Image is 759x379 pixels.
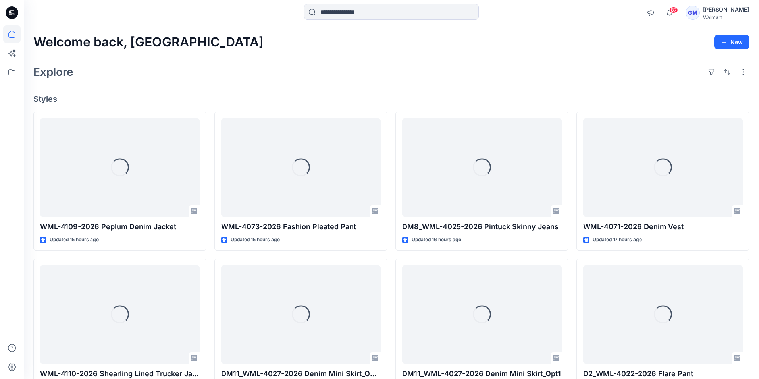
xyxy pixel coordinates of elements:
button: New [714,35,749,49]
p: WML-4109-2026 Peplum Denim Jacket [40,221,200,232]
h2: Explore [33,66,73,78]
h4: Styles [33,94,749,104]
p: DM8_WML-4025-2026 Pintuck Skinny Jeans [402,221,562,232]
p: Updated 15 hours ago [231,236,280,244]
span: 87 [669,7,678,13]
p: Updated 16 hours ago [412,236,461,244]
h2: Welcome back, [GEOGRAPHIC_DATA] [33,35,264,50]
p: Updated 17 hours ago [593,236,642,244]
div: Walmart [703,14,749,20]
div: GM [686,6,700,20]
p: Updated 15 hours ago [50,236,99,244]
p: WML-4073-2026 Fashion Pleated Pant [221,221,381,232]
div: [PERSON_NAME] [703,5,749,14]
p: WML-4071-2026 Denim Vest [583,221,743,232]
